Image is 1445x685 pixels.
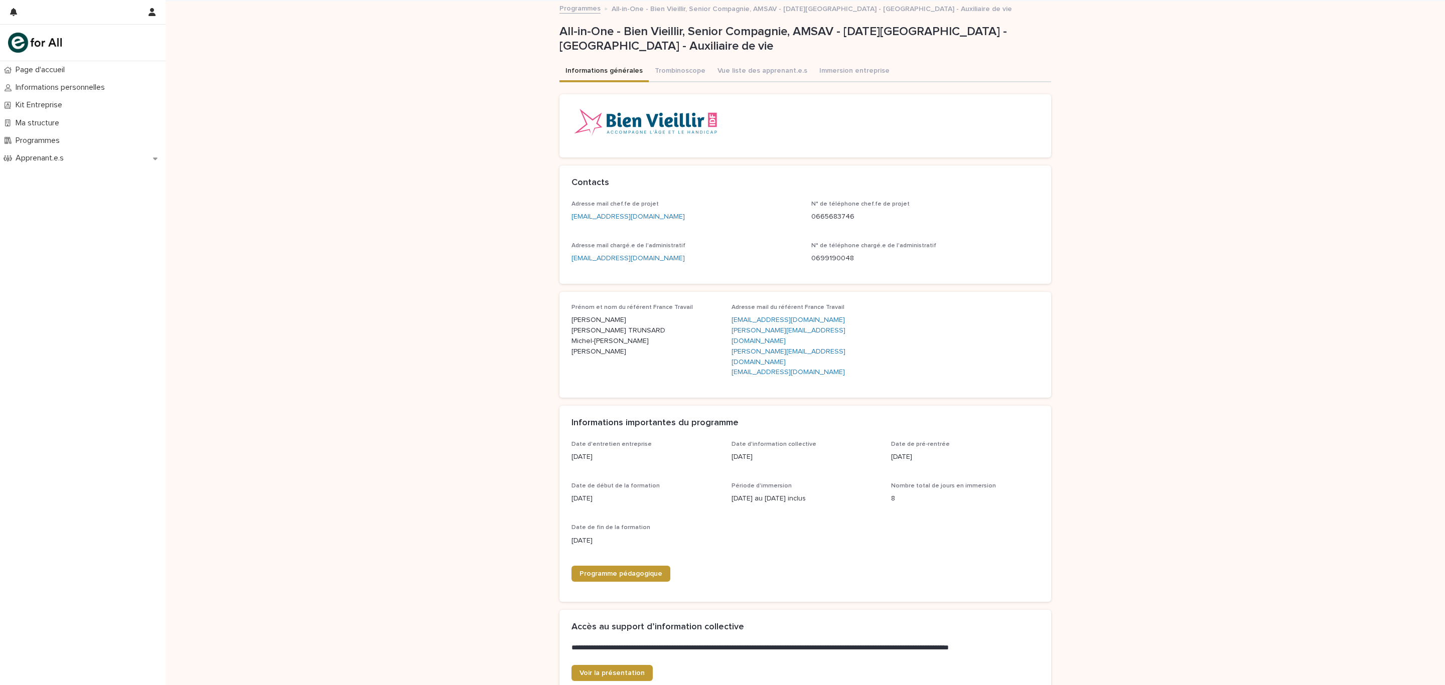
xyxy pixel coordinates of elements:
a: Programmes [559,2,601,14]
p: [DATE] [571,493,719,504]
a: [EMAIL_ADDRESS][DOMAIN_NAME] [732,316,845,323]
p: Page d'accueil [12,65,73,75]
p: Apprenant.e.s [12,153,72,163]
p: 8 [891,493,1039,504]
span: Date de fin de la formation [571,525,650,531]
span: Date de début de la formation [571,483,660,489]
p: Informations personnelles [12,83,113,92]
span: Date de pré-rentrée [891,441,950,447]
span: Voir la présentation [580,669,645,676]
p: Kit Entreprise [12,100,70,110]
img: mHINNnv7SNCQZijbaqql [8,33,62,53]
p: All-in-One - Bien Vieillir, Senior Compagnie, AMSAV - [DATE][GEOGRAPHIC_DATA] - [GEOGRAPHIC_DATA]... [559,25,1047,54]
span: N° de téléphone chef.fe de projet [811,201,910,207]
h2: Informations importantes du programme [571,418,739,429]
a: [EMAIL_ADDRESS][DOMAIN_NAME] [571,255,685,262]
p: [DATE] [571,536,719,546]
button: Informations générales [559,61,649,82]
p: 0665683746 [811,212,1039,222]
img: Tz2zeQt2dLmuspZ7QVSEGiCWP1UUuIXwLxhH5NT7Des [571,106,719,137]
span: Nombre total de jours en immersion [891,483,996,489]
p: [DATE] [891,452,1039,462]
span: Prénom et nom du référent France Travail [571,304,693,310]
p: [DATE] [732,452,880,462]
p: Ma structure [12,118,67,128]
button: Vue liste des apprenant.e.s [711,61,813,82]
a: [PERSON_NAME][EMAIL_ADDRESS][DOMAIN_NAME] [732,327,845,345]
a: Voir la présentation [571,665,653,681]
span: Adresse mail chargé.e de l'administratif [571,243,685,249]
p: 0699190048 [811,253,1039,264]
a: Programme pédagogique [571,566,670,582]
span: Date d'information collective [732,441,816,447]
span: Programme pédagogique [580,570,662,577]
p: [PERSON_NAME] [PERSON_NAME] TRUNSARD Michel-[PERSON_NAME] [PERSON_NAME] [571,315,719,357]
span: Date d'entretien entreprise [571,441,652,447]
p: Programmes [12,136,68,145]
p: [DATE] [571,452,719,462]
span: N° de téléphone chargé.e de l'administratif [811,243,936,249]
p: [DATE] au [DATE] inclus [732,493,880,504]
span: Période d'immersion [732,483,792,489]
span: Adresse mail chef.fe de projet [571,201,659,207]
a: [EMAIL_ADDRESS][DOMAIN_NAME] [732,369,845,376]
a: [EMAIL_ADDRESS][DOMAIN_NAME] [571,213,685,220]
p: All-in-One - Bien Vieillir, Senior Compagnie, AMSAV - [DATE][GEOGRAPHIC_DATA] - [GEOGRAPHIC_DATA]... [612,3,1012,14]
span: Adresse mail du référent France Travail [732,304,844,310]
h2: Accès au support d’information collective [571,622,744,633]
a: [PERSON_NAME][EMAIL_ADDRESS][DOMAIN_NAME] [732,348,845,366]
button: Immersion entreprise [813,61,896,82]
button: Trombinoscope [649,61,711,82]
h2: Contacts [571,178,609,189]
